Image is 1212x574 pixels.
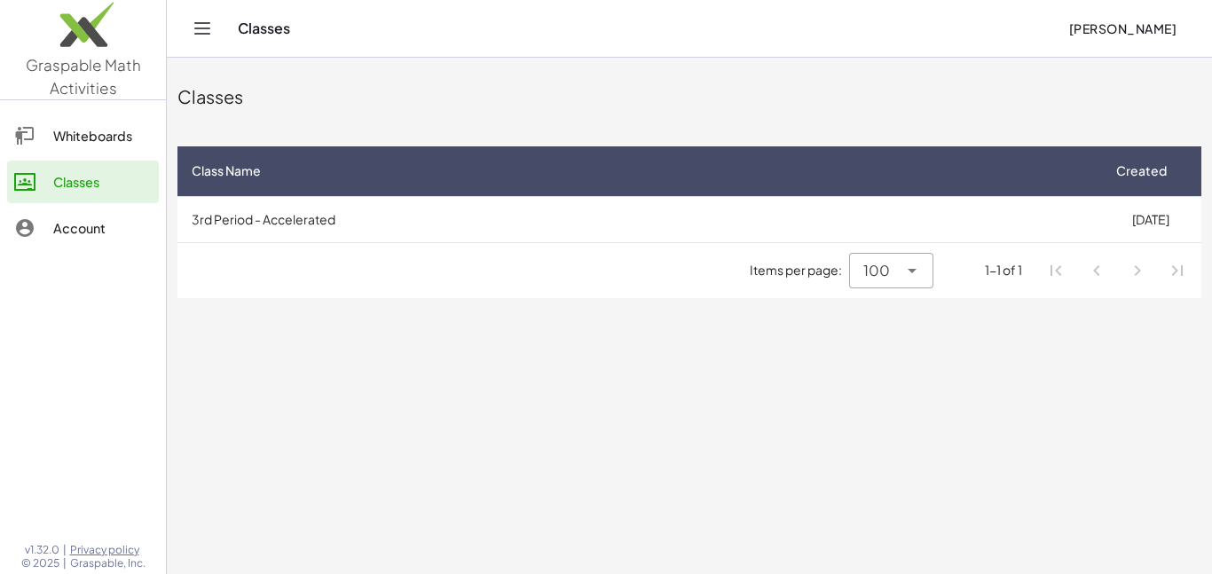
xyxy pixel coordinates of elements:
[750,261,849,279] span: Items per page:
[1068,20,1177,36] span: [PERSON_NAME]
[26,55,141,98] span: Graspable Math Activities
[177,84,1201,109] div: Classes
[63,556,67,570] span: |
[1054,12,1191,44] button: [PERSON_NAME]
[53,125,152,146] div: Whiteboards
[7,207,159,249] a: Account
[985,261,1022,279] div: 1-1 of 1
[1116,161,1167,180] span: Created
[188,14,216,43] button: Toggle navigation
[177,196,1099,242] td: 3rd Period - Accelerated
[7,161,159,203] a: Classes
[192,161,261,180] span: Class Name
[7,114,159,157] a: Whiteboards
[53,171,152,193] div: Classes
[1099,196,1201,242] td: [DATE]
[21,556,59,570] span: © 2025
[70,543,146,557] a: Privacy policy
[1036,250,1198,291] nav: Pagination Navigation
[53,217,152,239] div: Account
[25,543,59,557] span: v1.32.0
[63,543,67,557] span: |
[863,260,890,281] span: 100
[70,556,146,570] span: Graspable, Inc.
